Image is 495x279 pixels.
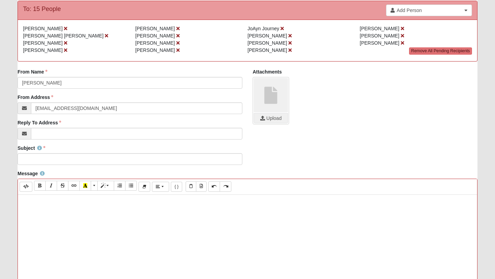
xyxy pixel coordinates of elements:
a: Remove All Pending Recipients [409,47,472,55]
a: Add Person Clear selection [386,4,472,16]
span: [PERSON_NAME] [135,47,175,53]
label: From Address [18,94,53,101]
span: [PERSON_NAME] [247,47,287,53]
label: Subject [18,145,45,152]
label: Reply To Address [18,119,61,126]
button: Style [97,181,114,191]
button: More Color [91,181,98,191]
span: [PERSON_NAME] [360,33,399,38]
span: [PERSON_NAME] [135,33,175,38]
button: Bold (⌘+B) [34,181,46,191]
button: Merge Field [171,182,183,192]
span: [PERSON_NAME] [360,40,399,46]
span: JoAyn Journey [247,26,279,31]
button: Remove Font Style (⌘+\) [139,182,150,192]
span: [PERSON_NAME] [135,26,175,31]
span: [PERSON_NAME] [23,26,63,31]
button: Unordered list (⌘+⇧+NUM7) [125,181,137,191]
span: [PERSON_NAME] [247,40,287,46]
span: Add Person [397,7,462,14]
span: [PERSON_NAME] [23,47,63,53]
button: Paste Text [186,181,196,191]
button: Ordered list (⌘+⇧+NUM8) [114,181,125,191]
button: Link (⌘+K) [68,181,80,191]
label: Attachments [253,68,282,75]
label: Message [18,170,45,177]
span: [PERSON_NAME] [PERSON_NAME] [23,33,103,38]
button: Code Editor [20,182,32,192]
span: [PERSON_NAME] [23,40,63,46]
button: Recent Color [79,181,91,191]
span: [PERSON_NAME] [360,26,399,31]
label: From Name [18,68,47,75]
button: Paragraph [152,182,169,192]
button: Redo (⌘+⇧+Z) [220,181,231,191]
button: Undo (⌘+Z) [208,181,220,191]
button: Italic (⌘+I) [45,181,57,191]
span: [PERSON_NAME] [247,33,287,38]
button: Strikethrough (⌘+⇧+S) [57,181,68,191]
button: Paste from Word [196,181,207,191]
div: To: 15 People [23,4,61,14]
span: [PERSON_NAME] [135,40,175,46]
